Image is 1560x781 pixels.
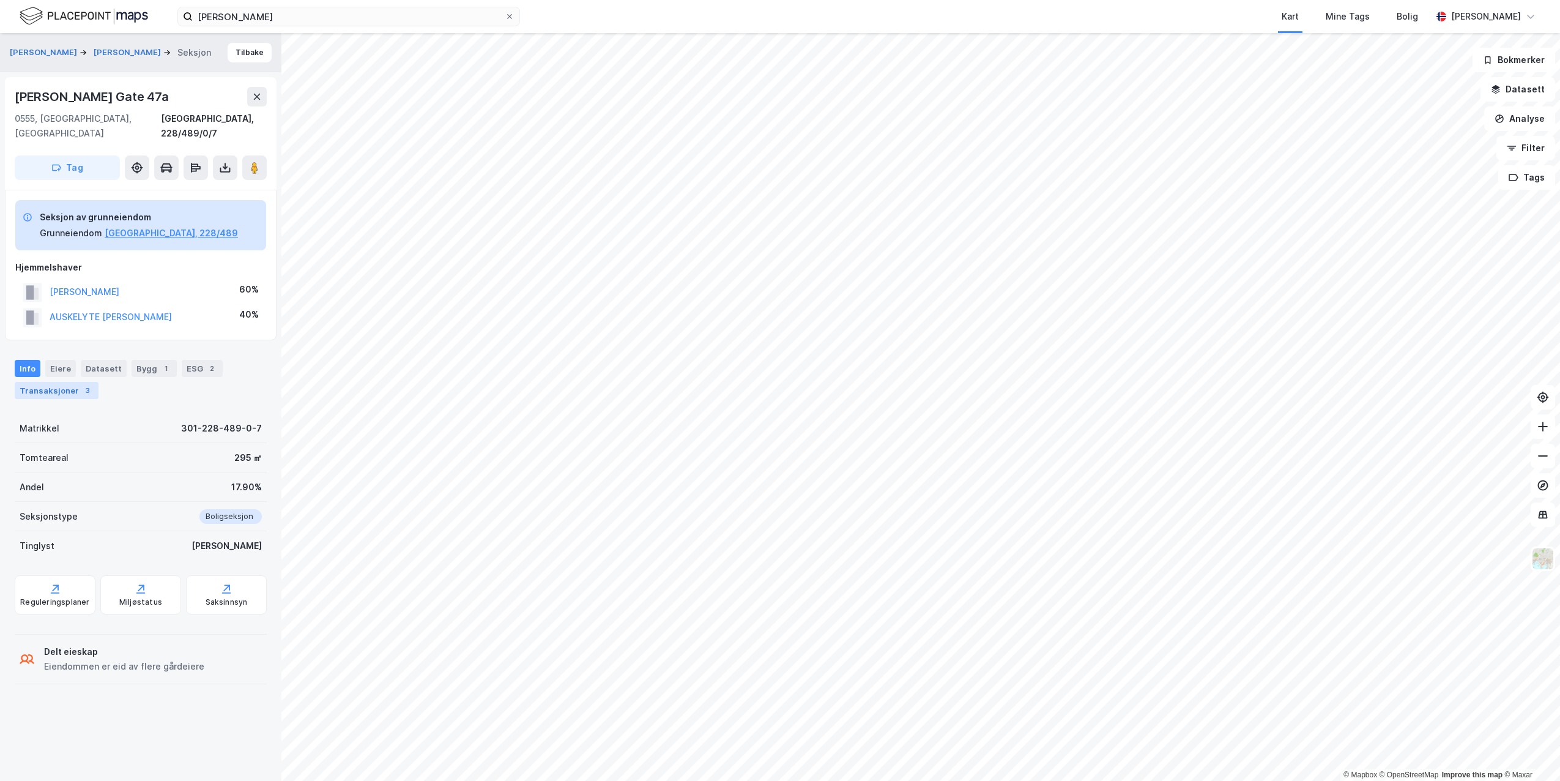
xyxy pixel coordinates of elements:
[239,282,259,297] div: 60%
[161,111,267,141] div: [GEOGRAPHIC_DATA], 228/489/0/7
[40,226,102,241] div: Grunneiendom
[20,597,89,607] div: Reguleringsplaner
[1397,9,1418,24] div: Bolig
[177,45,211,60] div: Seksjon
[231,480,262,495] div: 17.90%
[1380,771,1439,779] a: OpenStreetMap
[191,539,262,553] div: [PERSON_NAME]
[45,360,76,377] div: Eiere
[1498,165,1555,190] button: Tags
[44,659,204,674] div: Eiendommen er eid av flere gårdeiere
[15,155,120,180] button: Tag
[1484,106,1555,131] button: Analyse
[239,307,259,322] div: 40%
[1442,771,1502,779] a: Improve this map
[234,450,262,465] div: 295 ㎡
[20,480,44,495] div: Andel
[181,421,262,436] div: 301-228-489-0-7
[20,450,69,465] div: Tomteareal
[15,111,161,141] div: 0555, [GEOGRAPHIC_DATA], [GEOGRAPHIC_DATA]
[81,384,94,397] div: 3
[44,645,204,659] div: Delt eieskap
[20,539,54,553] div: Tinglyst
[228,43,272,62] button: Tilbake
[15,360,40,377] div: Info
[1499,722,1560,781] iframe: Chat Widget
[160,362,172,375] div: 1
[206,362,218,375] div: 2
[15,382,98,399] div: Transaksjoner
[20,6,148,27] img: logo.f888ab2527a4732fd821a326f86c7f29.svg
[1343,771,1377,779] a: Mapbox
[1473,48,1555,72] button: Bokmerker
[81,360,127,377] div: Datasett
[15,260,266,275] div: Hjemmelshaver
[20,421,59,436] div: Matrikkel
[206,597,248,607] div: Saksinnsyn
[94,47,163,59] button: [PERSON_NAME]
[20,509,78,524] div: Seksjonstype
[40,210,238,225] div: Seksjon av grunneiendom
[1326,9,1370,24] div: Mine Tags
[10,47,80,59] button: [PERSON_NAME]
[1451,9,1521,24] div: [PERSON_NAME]
[1282,9,1299,24] div: Kart
[1480,77,1555,102] button: Datasett
[182,360,223,377] div: ESG
[193,7,505,26] input: Søk på adresse, matrikkel, gårdeiere, leietakere eller personer
[1531,547,1554,570] img: Z
[105,226,238,241] button: [GEOGRAPHIC_DATA], 228/489
[1496,136,1555,160] button: Filter
[119,597,162,607] div: Miljøstatus
[132,360,177,377] div: Bygg
[15,87,171,106] div: [PERSON_NAME] Gate 47a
